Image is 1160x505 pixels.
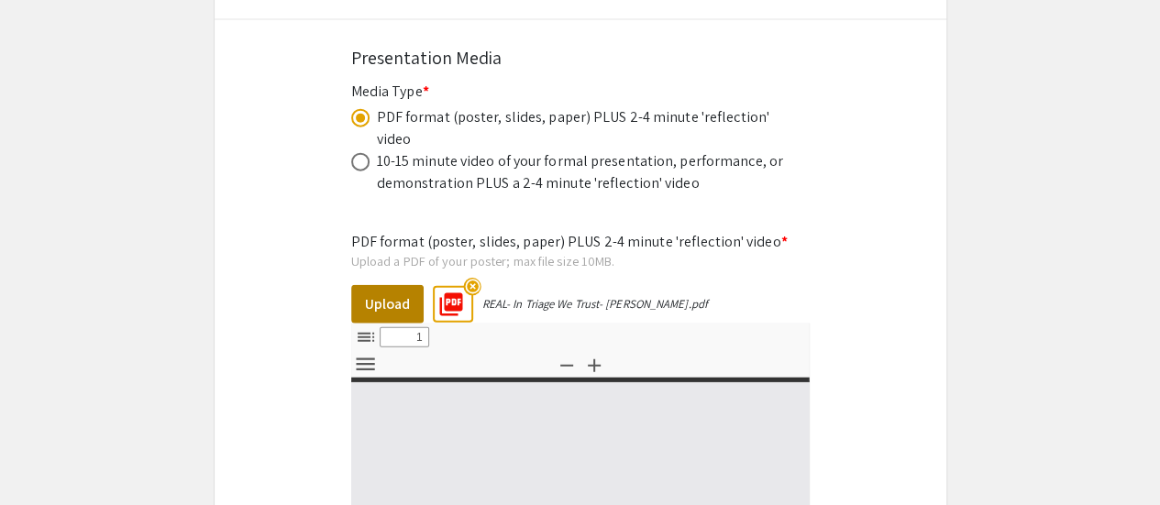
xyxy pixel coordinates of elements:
div: REAL- In Triage We Trust- [PERSON_NAME].pdf [482,296,708,312]
mat-icon: highlight_off [463,279,481,296]
button: Zoom Out [551,351,582,378]
mat-label: Media Type [351,82,429,101]
button: Tools [350,351,381,378]
div: Presentation Media [351,44,810,71]
iframe: Chat [14,423,78,491]
button: Toggle Sidebar [350,324,381,350]
div: Upload a PDF of your poster; max file size 10MB. [351,253,810,269]
div: PDF format (poster, slides, paper) PLUS 2-4 minute 'reflection' video [377,106,790,150]
button: Zoom In [579,351,610,378]
mat-label: PDF format (poster, slides, paper) PLUS 2-4 minute 'reflection' video [351,232,788,251]
button: Upload [351,285,424,324]
input: Page [380,327,429,347]
mat-icon: picture_as_pdf [432,285,459,313]
div: 10-15 minute video of your formal presentation, performance, or demonstration PLUS a 2-4 minute '... [377,150,790,194]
